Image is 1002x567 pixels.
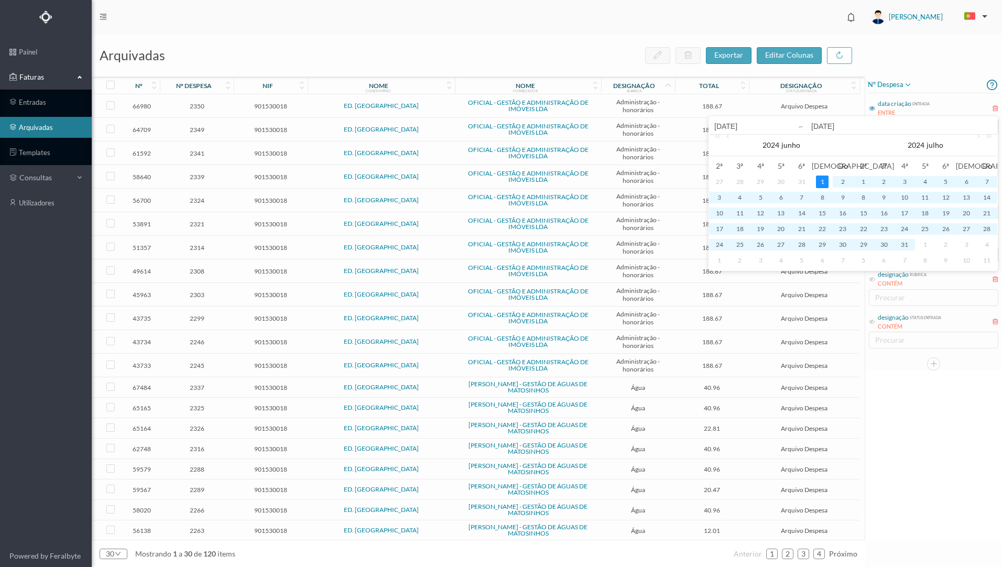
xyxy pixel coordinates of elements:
div: total [699,82,719,90]
div: 11 [734,207,746,220]
div: 29 [754,176,767,188]
span: exportar [714,50,743,59]
li: 4 [813,549,825,559]
a: [PERSON_NAME] - GESTÃO DE ÁGUAS DE MATOSINHOS [469,523,587,537]
span: 901530018 [236,102,305,110]
th: Ter [874,158,894,174]
div: 31 [796,176,808,188]
div: condomínio [366,89,391,93]
td: 8 de julho de 2024 [853,190,874,205]
span: 3ª [874,161,894,171]
td: 24 de julho de 2024 [895,221,915,237]
div: 18 [919,207,931,220]
div: 24 [713,238,726,251]
div: 19 [754,223,767,235]
span: arquivadas [100,47,165,63]
a: ED. [GEOGRAPHIC_DATA] [344,424,419,432]
td: 15 de junho de 2024 [812,205,832,221]
td: 25 de julho de 2024 [915,221,935,237]
div: 12 [754,207,767,220]
div: 3 [754,254,767,267]
a: 3 [798,546,809,562]
a: [PERSON_NAME] - GESTÃO DE ÁGUAS DE MATOSINHOS [469,482,587,496]
td: 1 de junho de 2024 [812,174,832,190]
input: Data inicial [714,120,848,133]
a: ED. [GEOGRAPHIC_DATA] [344,337,419,345]
div: 10 [960,254,973,267]
a: ED. [GEOGRAPHIC_DATA] [344,383,419,391]
td: 3 de julho de 2024 [750,253,771,268]
a: 2024 [761,135,780,156]
div: 2 [836,176,849,188]
div: 27 [713,176,726,188]
div: 17 [898,207,911,220]
i: icon: question-circle-o [987,77,997,93]
div: 26 [940,223,952,235]
div: 1 [857,176,870,188]
span: 5ª [771,161,791,171]
td: 9 de julho de 2024 [874,190,894,205]
td: 4 de junho de 2024 [729,190,750,205]
td: 28 de junho de 2024 [791,237,812,253]
td: 10 de junho de 2024 [709,205,729,221]
span: 901530018 [236,126,305,134]
li: Página Seguinte [829,546,857,562]
th: Dom [977,158,997,174]
td: 8 de junho de 2024 [812,190,832,205]
td: 18 de julho de 2024 [915,205,935,221]
td: 4 de agosto de 2024 [977,237,997,253]
a: ED. [GEOGRAPHIC_DATA] [344,506,419,514]
a: Mês anterior (PageUp) [724,135,734,156]
i: icon: down [114,551,121,557]
span: próximo [829,549,857,558]
div: 4 [775,254,787,267]
div: 5 [940,176,952,188]
td: 6 de agosto de 2024 [874,253,894,268]
a: ED. [GEOGRAPHIC_DATA] [344,172,419,180]
div: 23 [836,223,849,235]
td: 2 de julho de 2024 [729,253,750,268]
a: 2024 [907,135,925,156]
span: 64709 [126,126,157,134]
li: 3 [798,549,809,559]
td: 10 de agosto de 2024 [956,253,976,268]
th: Sex [791,158,812,174]
div: 8 [857,191,870,204]
div: 22 [816,223,829,235]
th: Seg [853,158,874,174]
a: ED. [GEOGRAPHIC_DATA] [344,361,419,369]
span: 188.67 [678,102,746,110]
th: Dom [833,158,853,174]
input: Data final [811,120,992,133]
span: 4ª [750,161,771,171]
td: 13 de junho de 2024 [771,205,791,221]
a: ED. [GEOGRAPHIC_DATA] [344,314,419,322]
th: Qua [895,158,915,174]
div: nº despesa [176,82,212,90]
div: ENTRE [878,108,930,117]
div: designação [613,82,655,90]
span: 3ª [729,161,750,171]
div: 16 [836,207,849,220]
td: 28 de maio de 2024 [729,174,750,190]
td: 23 de junho de 2024 [833,221,853,237]
span: Arquivo Despesa [751,102,857,110]
div: 10 [713,207,726,220]
a: OFICIAL - GESTÃO E ADMINISTRAÇÃO DE IMÓVEIS LDA [468,216,589,231]
a: OFICIAL - GESTÃO E ADMINISTRAÇÃO DE IMÓVEIS LDA [468,99,589,113]
i: icon: bell [844,10,858,24]
a: ED. [GEOGRAPHIC_DATA] [344,267,419,275]
td: 27 de maio de 2024 [709,174,729,190]
div: 1 [713,254,726,267]
a: ED. [GEOGRAPHIC_DATA] [344,404,419,411]
td: 26 de julho de 2024 [935,221,956,237]
a: ED. [GEOGRAPHIC_DATA] [344,485,419,493]
td: 5 de julho de 2024 [935,174,956,190]
td: 9 de agosto de 2024 [935,253,956,268]
a: [PERSON_NAME] - GESTÃO DE ÁGUAS DE MATOSINHOS [469,380,587,394]
span: Faturas [17,72,74,82]
td: 1 de julho de 2024 [709,253,729,268]
span: 188.67 [678,126,746,134]
a: OFICIAL - GESTÃO E ADMINISTRAÇÃO DE IMÓVEIS LDA [468,358,589,372]
div: 2 [734,254,746,267]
